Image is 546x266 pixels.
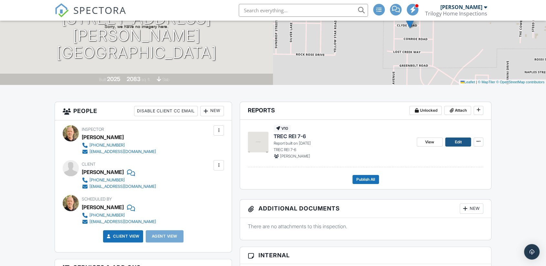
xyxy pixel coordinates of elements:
[82,148,156,155] a: [EMAIL_ADDRESS][DOMAIN_NAME]
[82,197,112,201] span: Scheduled By
[82,132,124,142] div: [PERSON_NAME]
[496,80,544,84] a: © OpenStreetMap contributors
[73,3,126,17] span: SPECTORA
[134,106,198,116] div: Disable Client CC Email
[89,149,156,154] div: [EMAIL_ADDRESS][DOMAIN_NAME]
[240,200,491,218] h3: Additional Documents
[406,15,414,28] img: Marker
[476,80,477,84] span: |
[55,102,232,120] h3: People
[82,177,156,183] a: [PHONE_NUMBER]
[89,184,156,189] div: [EMAIL_ADDRESS][DOMAIN_NAME]
[89,213,125,218] div: [PHONE_NUMBER]
[10,10,263,61] h1: [STREET_ADDRESS][PERSON_NAME] [GEOGRAPHIC_DATA]
[55,3,69,17] img: The Best Home Inspection Software - Spectora
[82,183,156,190] a: [EMAIL_ADDRESS][DOMAIN_NAME]
[82,202,124,212] div: [PERSON_NAME]
[127,76,141,82] div: 2083
[82,127,104,132] span: Inspector
[425,10,487,17] div: Trilogy Home Inspections
[200,106,224,116] div: New
[460,80,475,84] a: Leaflet
[107,76,121,82] div: 2025
[82,167,124,177] div: [PERSON_NAME]
[89,178,125,183] div: [PHONE_NUMBER]
[440,4,482,10] div: [PERSON_NAME]
[248,223,483,230] p: There are no attachments to this inspection.
[478,80,495,84] a: © MapTiler
[162,77,169,82] span: slab
[524,244,540,260] div: Open Intercom Messenger
[105,233,140,240] a: Client View
[82,162,96,167] span: Client
[99,77,106,82] span: Built
[82,142,156,148] a: [PHONE_NUMBER]
[239,4,368,17] input: Search everything...
[89,219,156,224] div: [EMAIL_ADDRESS][DOMAIN_NAME]
[89,143,125,148] div: [PHONE_NUMBER]
[460,203,483,214] div: New
[82,212,156,219] a: [PHONE_NUMBER]
[240,247,491,264] h3: Internal
[55,9,126,22] a: SPECTORA
[142,77,151,82] span: sq. ft.
[82,219,156,225] a: [EMAIL_ADDRESS][DOMAIN_NAME]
